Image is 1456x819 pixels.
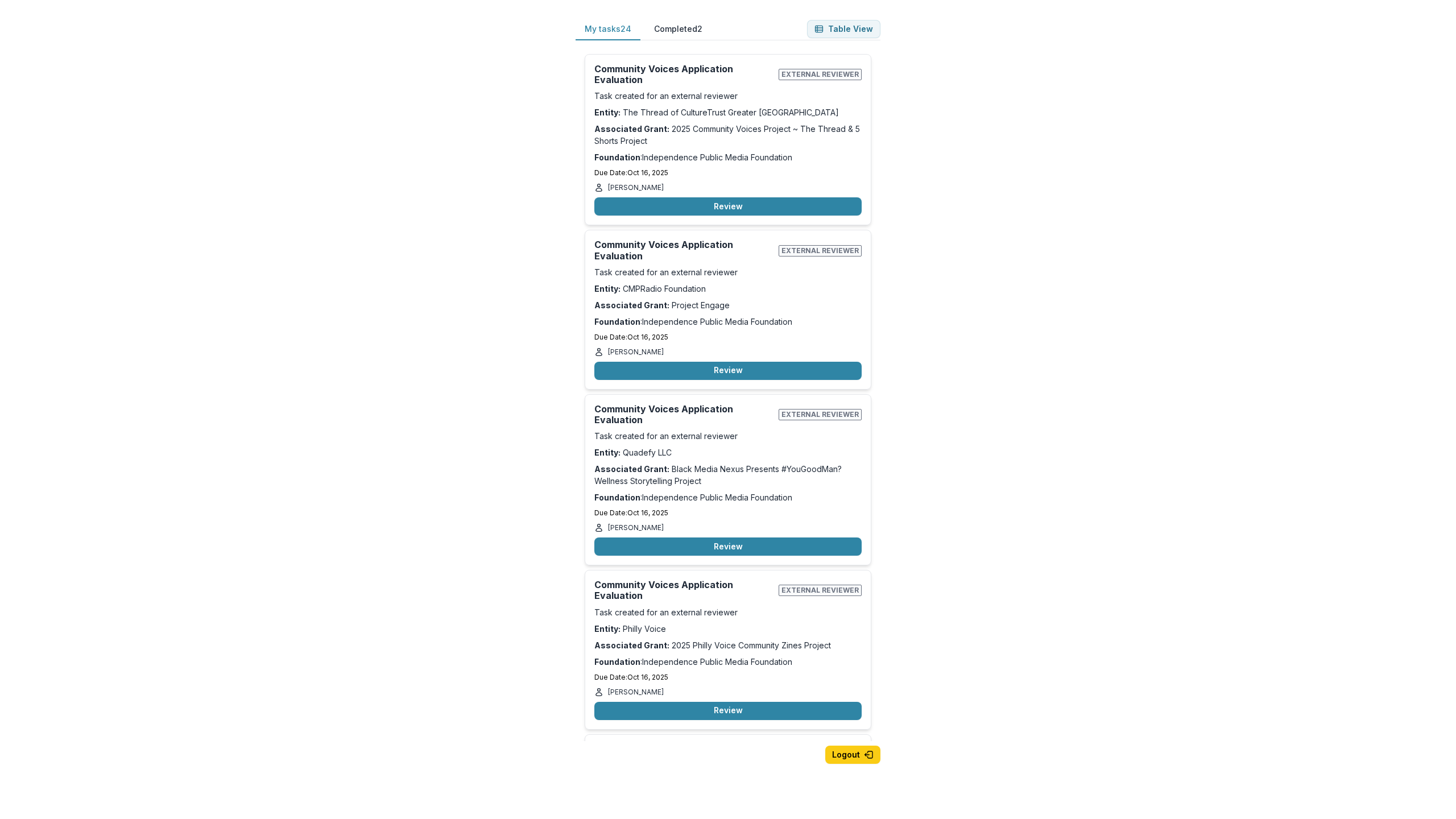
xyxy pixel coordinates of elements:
[645,18,712,40] button: Completed 2
[594,317,640,326] strong: Foundation
[594,124,669,134] strong: Associated Grant:
[594,493,640,502] strong: Foundation
[594,283,862,295] p: CMPRadio Foundation
[608,523,664,533] p: [PERSON_NAME]
[594,537,862,556] button: Review
[779,585,862,596] span: External reviewer
[594,300,669,310] strong: Associated Grant:
[576,18,640,40] button: My tasks 24
[594,239,774,261] h2: Community Voices Application Evaluation
[594,446,862,458] p: Quadefy LLC
[608,183,664,193] p: [PERSON_NAME]
[594,362,862,380] button: Review
[594,316,862,328] p: : Independence Public Media Foundation
[594,656,862,668] p: : Independence Public Media Foundation
[594,404,774,425] h2: Community Voices Application Evaluation
[594,152,640,162] strong: Foundation
[594,90,862,102] p: Task created for an external reviewer
[594,299,862,311] p: Project Engage
[594,107,621,117] strong: Entity:
[594,464,669,474] strong: Associated Grant:
[594,266,862,278] p: Task created for an external reviewer
[594,168,862,178] p: Due Date: Oct 16, 2025
[594,640,669,650] strong: Associated Grant:
[594,151,862,163] p: : Independence Public Media Foundation
[594,197,862,216] button: Review
[608,687,664,697] p: [PERSON_NAME]
[594,491,862,503] p: : Independence Public Media Foundation
[594,639,862,651] p: 2025 Philly Voice Community Zines Project
[594,430,862,442] p: Task created for an external reviewer
[594,284,621,293] strong: Entity:
[594,64,774,85] h2: Community Voices Application Evaluation
[779,245,862,257] span: External reviewer
[825,746,880,764] button: Logout
[779,409,862,420] span: External reviewer
[594,657,640,667] strong: Foundation
[779,69,862,80] span: External reviewer
[594,606,862,618] p: Task created for an external reviewer
[594,448,621,457] strong: Entity:
[594,580,774,601] h2: Community Voices Application Evaluation
[594,623,862,635] p: Philly Voice
[594,702,862,720] button: Review
[594,508,862,518] p: Due Date: Oct 16, 2025
[807,20,880,38] button: Table View
[594,463,862,487] p: Black Media Nexus Presents #YouGoodMan? Wellness Storytelling Project
[594,332,862,342] p: Due Date: Oct 16, 2025
[594,123,862,147] p: 2025 Community Voices Project ~ The Thread & 5 Shorts Project
[608,347,664,357] p: [PERSON_NAME]
[594,672,862,682] p: Due Date: Oct 16, 2025
[594,624,621,634] strong: Entity:
[594,106,862,118] p: The Thread of CultureTrust Greater [GEOGRAPHIC_DATA]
